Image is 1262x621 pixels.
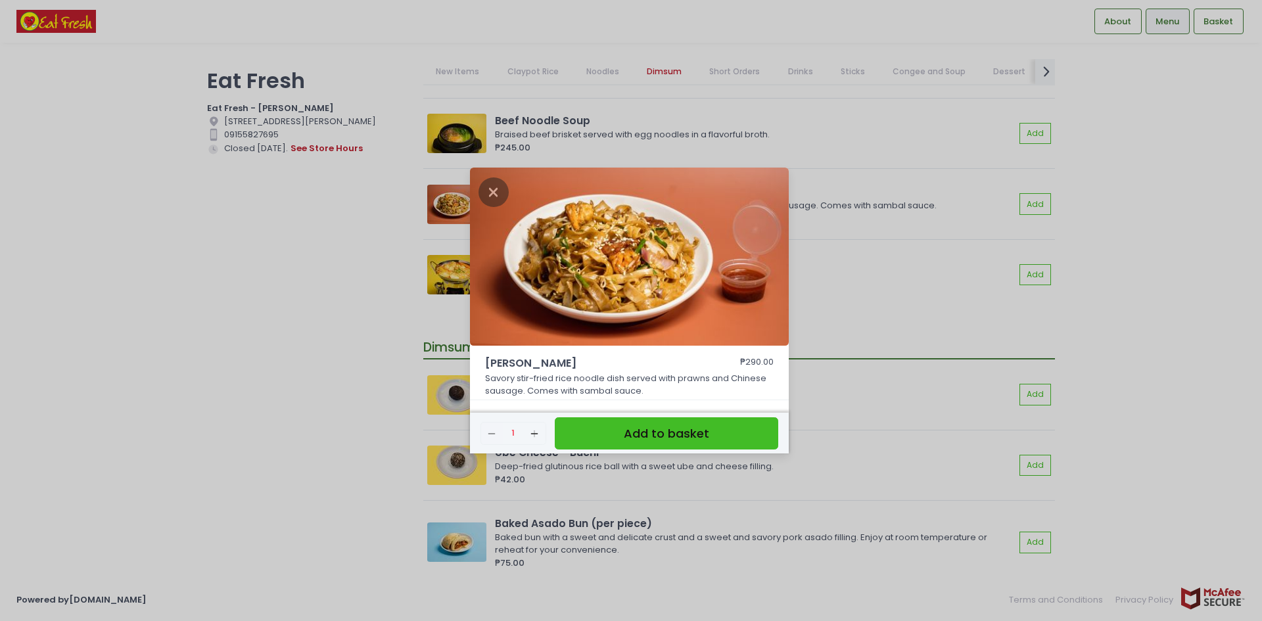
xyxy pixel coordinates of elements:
span: [PERSON_NAME] [485,356,702,371]
img: Char Kway Teow [470,168,789,346]
p: Savory stir-fried rice noodle dish served with prawns and Chinese sausage. Comes with sambal sauce. [485,372,774,398]
button: Add to basket [555,417,778,449]
div: ₱290.00 [740,356,774,371]
button: Close [479,185,509,198]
